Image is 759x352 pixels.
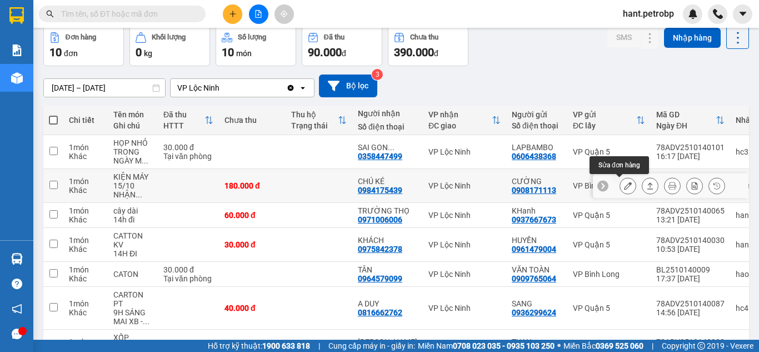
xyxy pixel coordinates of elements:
[512,177,562,186] div: CƯỜNG
[651,106,730,135] th: Toggle SortBy
[69,152,102,161] div: Khác
[44,79,165,97] input: Select a date range.
[394,46,434,59] span: 390.000
[388,143,395,152] span: ...
[43,26,124,66] button: Đơn hàng10đơn
[358,122,417,131] div: Số điện thoại
[358,215,402,224] div: 0971006006
[291,121,338,130] div: Trạng thái
[142,156,148,165] span: ...
[512,121,562,130] div: Số điện thoại
[573,240,645,249] div: VP Quận 5
[738,9,748,19] span: caret-down
[428,147,501,156] div: VP Lộc Ninh
[46,10,54,18] span: search
[113,110,152,119] div: Tên món
[223,4,242,24] button: plus
[688,9,698,19] img: icon-new-feature
[656,245,725,254] div: 10:53 [DATE]
[12,279,22,289] span: question-circle
[512,236,562,245] div: HUYỀN
[221,82,222,93] input: Selected VP Lộc Ninh.
[143,317,149,326] span: ...
[113,138,152,147] div: HỌP NHỎ
[614,7,683,21] span: hant.petrobp
[274,4,294,24] button: aim
[129,26,210,66] button: Khối lượng0kg
[113,121,152,130] div: Ghi chú
[69,206,102,215] div: 1 món
[69,236,102,245] div: 1 món
[656,299,725,308] div: 78ADV2510140087
[713,9,723,19] img: phone-icon
[254,10,262,18] span: file-add
[163,143,213,152] div: 30.000 đ
[222,46,234,59] span: 10
[563,340,643,352] span: Miền Bắc
[512,206,562,215] div: KHanh
[69,308,102,317] div: Khác
[152,33,186,41] div: Khối lượng
[656,338,725,346] div: 78ADV2510140038
[358,152,402,161] div: 0358447499
[358,265,417,274] div: TÂN
[512,308,556,317] div: 0936299624
[69,274,102,283] div: Khác
[216,26,296,66] button: Số lượng10món
[280,10,288,18] span: aim
[557,344,561,348] span: ⚪️
[428,270,501,279] div: VP Lộc Ninh
[319,75,377,97] button: Bộ lọc
[177,82,219,93] div: VP Lộc Ninh
[64,49,78,58] span: đơn
[61,8,192,20] input: Tìm tên, số ĐT hoặc mã đơn
[656,274,725,283] div: 17:37 [DATE]
[249,4,268,24] button: file-add
[113,206,152,215] div: cây dài
[144,49,152,58] span: kg
[224,116,280,125] div: Chưa thu
[69,177,102,186] div: 1 món
[224,304,280,313] div: 40.000 đ
[163,110,204,119] div: Đã thu
[573,181,645,190] div: VP Bình Triệu
[642,177,658,194] div: Giao hàng
[656,152,725,161] div: 16:17 [DATE]
[69,215,102,224] div: Khác
[573,110,636,119] div: VP gửi
[69,143,102,152] div: 1 món
[620,177,636,194] div: Sửa đơn hàng
[656,206,725,215] div: 78ADV2510140065
[428,121,492,130] div: ĐC giao
[567,106,651,135] th: Toggle SortBy
[453,341,555,350] strong: 0708 023 035 - 0935 103 250
[136,190,142,199] span: ...
[573,304,645,313] div: VP Quận 5
[428,240,501,249] div: VP Lộc Ninh
[69,265,102,274] div: 1 món
[358,338,417,346] div: YEN LINH
[358,143,417,152] div: SAI GON MEDIC
[318,340,320,352] span: |
[573,211,645,220] div: VP Quận 5
[423,106,506,135] th: Toggle SortBy
[358,299,417,308] div: A DUY
[697,342,705,350] span: copyright
[113,172,152,181] div: KIỆN MÁY
[418,340,555,352] span: Miền Nam
[262,341,310,350] strong: 1900 633 818
[49,46,62,59] span: 10
[656,236,725,245] div: 78ADV2510140030
[236,49,252,58] span: món
[113,231,152,249] div: CATTON KV
[328,340,415,352] span: Cung cấp máy in - giấy in:
[69,116,102,125] div: Chi tiết
[573,270,645,279] div: VP Bình Long
[656,121,716,130] div: Ngày ĐH
[512,110,562,119] div: Người gửi
[656,215,725,224] div: 13:21 [DATE]
[69,299,102,308] div: 1 món
[512,299,562,308] div: SANG
[308,46,342,59] span: 90.000
[358,236,417,245] div: KHÁCH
